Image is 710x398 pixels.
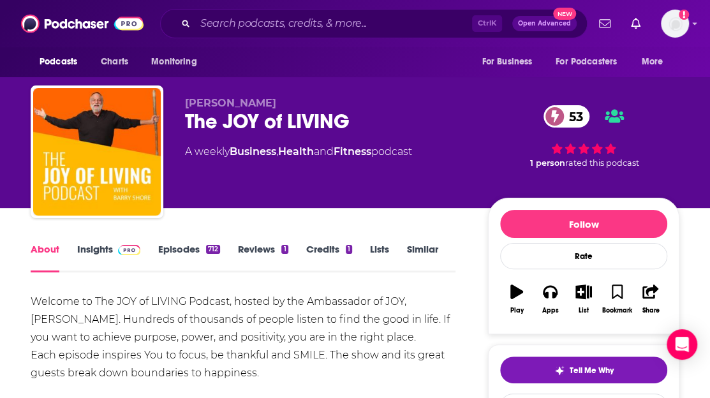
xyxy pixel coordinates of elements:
[306,243,352,272] a: Credits1
[195,13,472,34] input: Search podcasts, credits, & more...
[642,307,659,314] div: Share
[642,53,663,71] span: More
[230,145,276,158] a: Business
[482,53,532,71] span: For Business
[21,11,144,36] img: Podchaser - Follow, Share and Rate Podcasts
[118,245,140,255] img: Podchaser Pro
[634,276,667,322] button: Share
[633,50,679,74] button: open menu
[151,53,196,71] span: Monitoring
[661,10,689,38] img: User Profile
[556,53,617,71] span: For Podcasters
[206,245,220,254] div: 712
[661,10,689,38] button: Show profile menu
[158,243,220,272] a: Episodes712
[101,53,128,71] span: Charts
[544,105,589,128] a: 53
[92,50,136,74] a: Charts
[518,20,571,27] span: Open Advanced
[533,276,566,322] button: Apps
[40,53,77,71] span: Podcasts
[281,245,288,254] div: 1
[542,307,559,314] div: Apps
[530,158,565,168] span: 1 person
[554,365,565,376] img: tell me why sparkle
[553,8,576,20] span: New
[370,243,389,272] a: Lists
[185,97,276,109] span: [PERSON_NAME]
[407,243,438,272] a: Similar
[278,145,314,158] a: Health
[626,13,646,34] a: Show notifications dropdown
[565,158,639,168] span: rated this podcast
[667,329,697,360] div: Open Intercom Messenger
[500,357,667,383] button: tell me why sparkleTell Me Why
[594,13,616,34] a: Show notifications dropdown
[556,105,589,128] span: 53
[31,243,59,272] a: About
[185,144,412,159] div: A weekly podcast
[547,50,635,74] button: open menu
[512,16,577,31] button: Open AdvancedNew
[500,276,533,322] button: Play
[567,276,600,322] button: List
[570,365,614,376] span: Tell Me Why
[33,88,161,216] img: The JOY of LIVING
[602,307,632,314] div: Bookmark
[276,145,278,158] span: ,
[160,9,588,38] div: Search podcasts, credits, & more...
[661,10,689,38] span: Logged in as LoriBecker
[238,243,288,272] a: Reviews1
[142,50,213,74] button: open menu
[334,145,371,158] a: Fitness
[488,97,679,176] div: 53 1 personrated this podcast
[314,145,334,158] span: and
[472,15,502,32] span: Ctrl K
[679,10,689,20] svg: Add a profile image
[346,245,352,254] div: 1
[510,307,524,314] div: Play
[579,307,589,314] div: List
[600,276,633,322] button: Bookmark
[473,50,548,74] button: open menu
[500,210,667,238] button: Follow
[500,243,667,269] div: Rate
[31,50,94,74] button: open menu
[77,243,140,272] a: InsightsPodchaser Pro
